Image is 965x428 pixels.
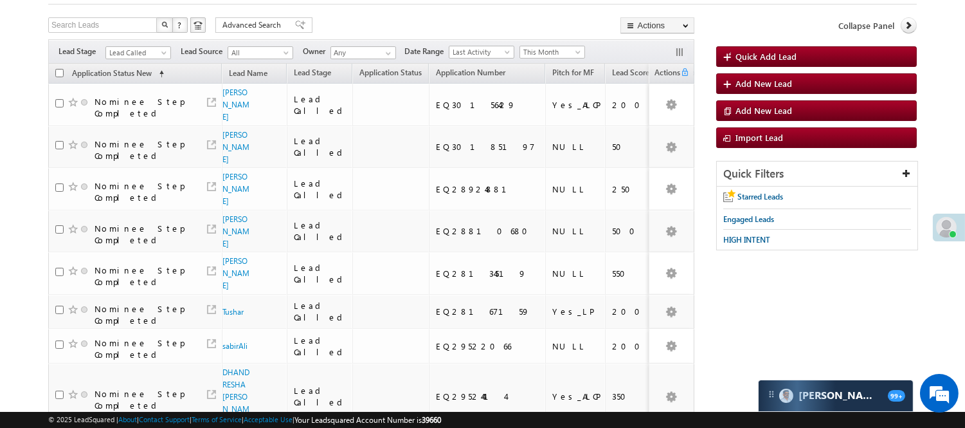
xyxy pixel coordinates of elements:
[612,268,660,279] div: 550
[758,380,914,412] div: carter-dragCarter[PERSON_NAME]99+
[353,66,428,82] a: Application Status
[222,214,249,248] a: [PERSON_NAME]
[449,46,510,58] span: Last Activity
[429,66,512,82] a: Application Number
[436,183,539,195] div: EQ28924881
[48,414,441,426] span: © 2025 LeadSquared | | | | |
[181,46,228,57] span: Lead Source
[211,6,242,37] div: Minimize live chat window
[552,68,594,77] span: Pitch for MF
[766,389,777,400] img: carter-drag
[294,262,347,285] div: Lead Called
[436,268,539,279] div: EQ28134519
[95,388,191,411] div: Nominee Step Completed
[552,141,599,153] div: NULL
[222,368,249,426] a: DHANDRESHA [PERSON_NAME]
[735,51,797,62] span: Quick Add Lead
[228,47,289,59] span: All
[95,223,191,246] div: Nominee Step Completed
[294,335,347,358] div: Lead Called
[737,192,783,201] span: Starred Leads
[95,337,191,360] div: Nominee Step Completed
[222,19,285,31] span: Advanced Search
[294,178,347,201] div: Lead Called
[612,68,649,77] span: Lead Score
[449,46,514,59] a: Last Activity
[222,256,249,290] a: [PERSON_NAME]
[436,225,539,237] div: EQ28810680
[222,172,249,206] a: [PERSON_NAME]
[161,21,168,28] img: Search
[735,78,792,89] span: Add New Lead
[552,306,599,317] div: Yes_LP
[422,415,441,425] span: 39660
[172,17,188,33] button: ?
[649,66,680,82] span: Actions
[519,46,585,59] a: This Month
[735,105,792,116] span: Add New Lead
[612,183,660,195] div: 250
[612,99,660,111] div: 200
[228,46,293,59] a: All
[436,99,539,111] div: EQ30156429
[95,265,191,288] div: Nominee Step Completed
[222,88,249,122] a: [PERSON_NAME]
[612,391,660,402] div: 350
[294,385,347,408] div: Lead Called
[59,46,105,57] span: Lead Stage
[735,132,783,143] span: Import Lead
[154,69,164,79] span: (sorted ascending)
[612,225,660,237] div: 500
[717,162,917,187] div: Quick Filters
[888,390,905,402] span: 99+
[294,415,441,425] span: Your Leadsquared Account Number is
[552,340,599,352] div: NULL
[294,68,331,77] span: Lead Stage
[436,306,539,317] div: EQ28167159
[95,138,191,162] div: Nominee Step Completed
[330,46,396,59] input: Type to Search
[838,20,894,32] span: Collapse Panel
[66,66,170,82] a: Application Status New (sorted ascending)
[379,47,395,60] a: Show All Items
[612,141,660,153] div: 50
[67,68,216,84] div: Chat with us now
[95,303,191,326] div: Nominee Step Completed
[520,46,581,58] span: This Month
[95,96,191,119] div: Nominee Step Completed
[222,307,244,317] a: Tushar
[72,68,152,78] span: Application Status New
[222,130,249,164] a: [PERSON_NAME]
[118,415,137,423] a: About
[294,300,347,323] div: Lead Called
[546,66,600,82] a: Pitch for MF
[606,66,656,82] a: Lead Score
[294,135,347,158] div: Lead Called
[612,306,660,317] div: 200
[612,340,660,352] div: 200
[723,235,770,245] span: HIGH INTENT
[552,99,599,111] div: Yes_ALCP
[303,46,330,57] span: Owner
[192,415,242,423] a: Terms of Service
[22,68,54,84] img: d_60004797649_company_0_60004797649
[244,415,293,423] a: Acceptable Use
[95,180,191,203] div: Nominee Step Completed
[222,66,274,83] a: Lead Name
[436,68,505,77] span: Application Number
[359,68,422,77] span: Application Status
[106,47,167,59] span: Lead Called
[105,46,171,59] a: Lead Called
[552,225,599,237] div: NULL
[177,19,183,30] span: ?
[17,119,235,323] textarea: Type your message and hit 'Enter'
[294,219,347,243] div: Lead Called
[723,214,774,224] span: Engaged Leads
[436,391,539,402] div: EQ29524414
[436,340,539,352] div: EQ29522066
[436,141,539,153] div: EQ30185197
[222,341,248,351] a: sabirAli
[175,333,233,351] em: Start Chat
[287,66,338,82] a: Lead Stage
[294,93,347,116] div: Lead Called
